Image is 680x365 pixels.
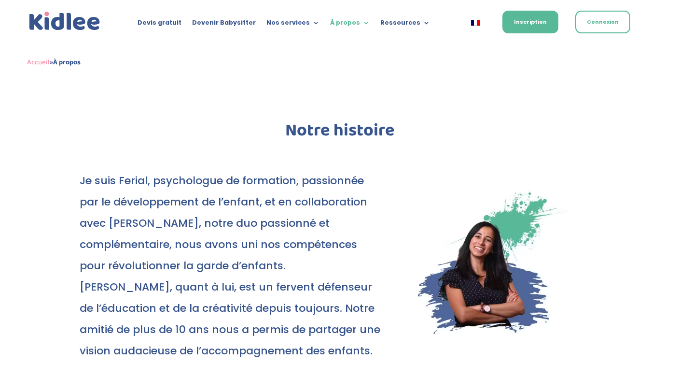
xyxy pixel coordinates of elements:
picture: Ferial2 [409,329,600,341]
a: Ressources [380,19,430,30]
img: logo_kidlee_bleu [27,10,102,33]
span: » [27,57,81,68]
strong: À propos [53,57,81,68]
a: Kidlee Logo [27,10,102,33]
img: Français [471,20,480,26]
a: Accueil [27,57,50,68]
a: Connexion [575,11,630,33]
a: Nos services [266,19,319,30]
h1: Notre histoire [80,122,601,144]
a: À propos [330,19,370,30]
img: kidlee : Ferial & Nassim [409,170,600,338]
a: Devenir Babysitter [192,19,256,30]
p: Je suis Ferial, psychologue de formation, passionnée par le développement de l’enfant, et en coll... [80,170,381,362]
a: Devis gratuit [138,19,181,30]
a: Inscription [502,11,558,33]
